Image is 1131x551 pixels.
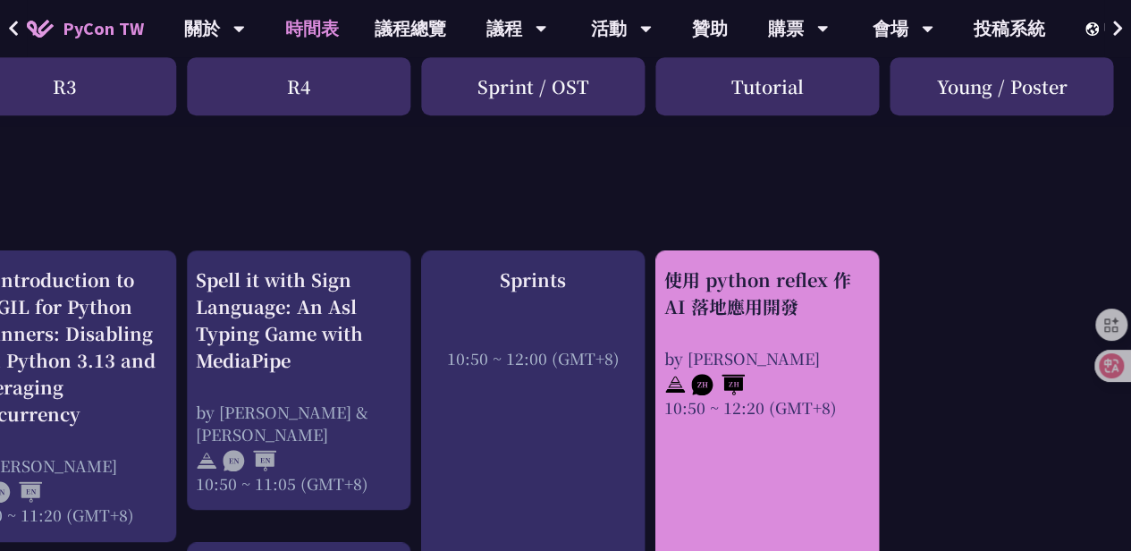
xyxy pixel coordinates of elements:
[1085,22,1103,36] img: Locale Icon
[196,401,401,445] div: by [PERSON_NAME] & [PERSON_NAME]
[196,267,401,495] a: Spell it with Sign Language: An Asl Typing Game with MediaPipe by [PERSON_NAME] & [PERSON_NAME] 1...
[27,20,54,38] img: Home icon of PyCon TW 2025
[664,267,870,320] div: 使用 python reflex 作 AI 落地應用開發
[196,472,401,495] div: 10:50 ~ 11:05 (GMT+8)
[196,267,401,374] div: Spell it with Sign Language: An Asl Typing Game with MediaPipe
[890,57,1113,115] div: Young / Poster
[9,6,162,51] a: PyCon TW
[430,347,636,369] div: 10:50 ~ 12:00 (GMT+8)
[223,450,276,471] img: ENEN.5a408d1.svg
[430,267,636,293] div: Sprints
[664,396,870,419] div: 10:50 ~ 12:20 (GMT+8)
[664,374,686,395] img: svg+xml;base64,PHN2ZyB4bWxucz0iaHR0cDovL3d3dy53My5vcmcvMjAwMC9zdmciIHdpZHRoPSIyNCIgaGVpZ2h0PSIyNC...
[421,57,645,115] div: Sprint / OST
[655,57,879,115] div: Tutorial
[664,347,870,369] div: by [PERSON_NAME]
[196,450,217,471] img: svg+xml;base64,PHN2ZyB4bWxucz0iaHR0cDovL3d3dy53My5vcmcvMjAwMC9zdmciIHdpZHRoPSIyNCIgaGVpZ2h0PSIyNC...
[691,374,745,395] img: ZHZH.38617ef.svg
[187,57,410,115] div: R4
[63,15,144,42] span: PyCon TW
